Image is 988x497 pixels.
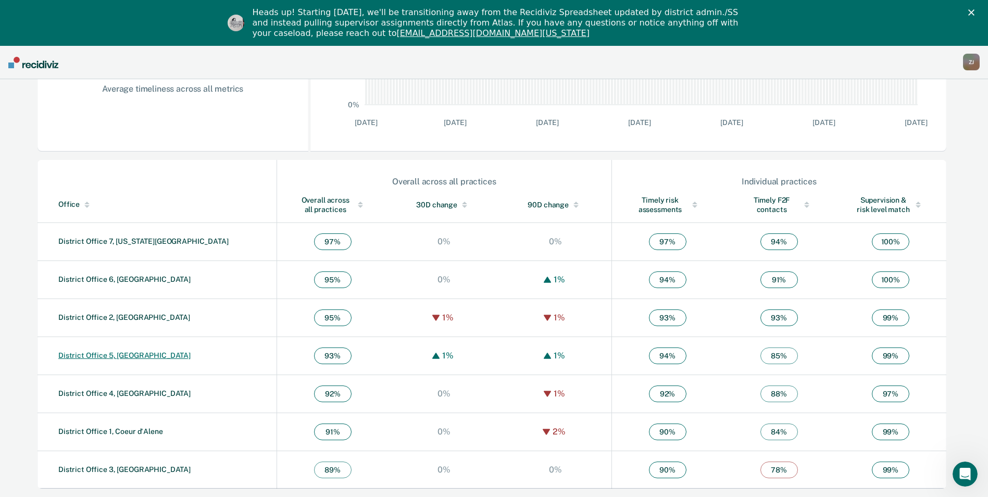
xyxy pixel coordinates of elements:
span: 93 % [314,347,352,364]
div: 0% [435,389,453,399]
a: District Office 4, [GEOGRAPHIC_DATA] [58,389,191,397]
div: 1% [440,351,456,361]
span: 93 % [760,309,798,326]
span: 92 % [314,386,352,402]
text: [DATE] [444,118,466,127]
text: [DATE] [628,118,651,127]
span: 99 % [872,347,909,364]
th: Toggle SortBy [723,187,834,223]
div: 0% [546,465,565,475]
span: 97 % [314,233,352,250]
span: 95 % [314,271,352,288]
span: 97 % [872,386,909,402]
iframe: Intercom live chat [953,462,978,487]
a: District Office 2, [GEOGRAPHIC_DATA] [58,313,190,321]
span: 99 % [872,462,909,478]
text: [DATE] [536,118,558,127]
span: 94 % [649,347,686,364]
img: Profile image for Kim [228,15,244,31]
div: 1% [551,389,568,399]
th: Toggle SortBy [389,187,500,223]
text: [DATE] [905,118,927,127]
th: Toggle SortBy [500,187,611,223]
div: Supervision & risk level match [856,195,926,214]
a: District Office 3, [GEOGRAPHIC_DATA] [58,465,191,474]
a: District Office 7, [US_STATE][GEOGRAPHIC_DATA] [58,237,229,245]
text: [DATE] [355,118,377,127]
div: 1% [551,313,568,322]
span: 84 % [760,424,798,440]
text: [DATE] [812,118,835,127]
div: Heads up! Starting [DATE], we'll be transitioning away from the Recidiviz Spreadsheet updated by ... [253,7,744,39]
span: 92 % [649,386,686,402]
span: 94 % [760,233,798,250]
text: [DATE] [720,118,743,127]
div: 0% [435,275,453,284]
span: 90 % [649,424,686,440]
div: 1% [551,351,568,361]
th: Toggle SortBy [611,187,723,223]
a: District Office 5, [GEOGRAPHIC_DATA] [58,351,191,359]
span: 91 % [314,424,352,440]
div: Individual practices [612,177,946,187]
span: 88 % [760,386,798,402]
span: 99 % [872,424,909,440]
th: Toggle SortBy [277,187,388,223]
div: Average timeliness across all metrics [71,84,275,94]
span: 100 % [872,271,909,288]
a: District Office 1, Coeur d'Alene [58,427,163,436]
span: 97 % [649,233,686,250]
div: Office [58,200,272,209]
span: 90 % [649,462,686,478]
div: 0% [435,237,453,246]
div: Overall across all practices [278,177,611,187]
img: Recidiviz [8,57,58,68]
button: ZJ [963,54,980,70]
div: 0% [435,427,453,437]
a: District Office 6, [GEOGRAPHIC_DATA] [58,275,191,283]
span: 85 % [760,347,798,364]
span: 95 % [314,309,352,326]
span: 78 % [760,462,798,478]
div: 0% [435,465,453,475]
div: 30D change [409,200,479,209]
a: [EMAIL_ADDRESS][DOMAIN_NAME][US_STATE] [396,28,589,38]
div: 2% [550,427,568,437]
div: Overall across all practices [298,195,368,214]
div: 90D change [521,200,591,209]
div: Timely F2F contacts [744,195,814,214]
th: Toggle SortBy [37,187,277,223]
span: 94 % [649,271,686,288]
span: 91 % [760,271,798,288]
div: Close [968,9,979,16]
span: 100 % [872,233,909,250]
div: 1% [551,275,568,284]
th: Toggle SortBy [835,187,946,223]
span: 89 % [314,462,352,478]
div: 1% [440,313,456,322]
div: Timely risk assessments [633,195,703,214]
div: 0% [546,237,565,246]
span: 99 % [872,309,909,326]
span: 93 % [649,309,686,326]
div: Z J [963,54,980,70]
